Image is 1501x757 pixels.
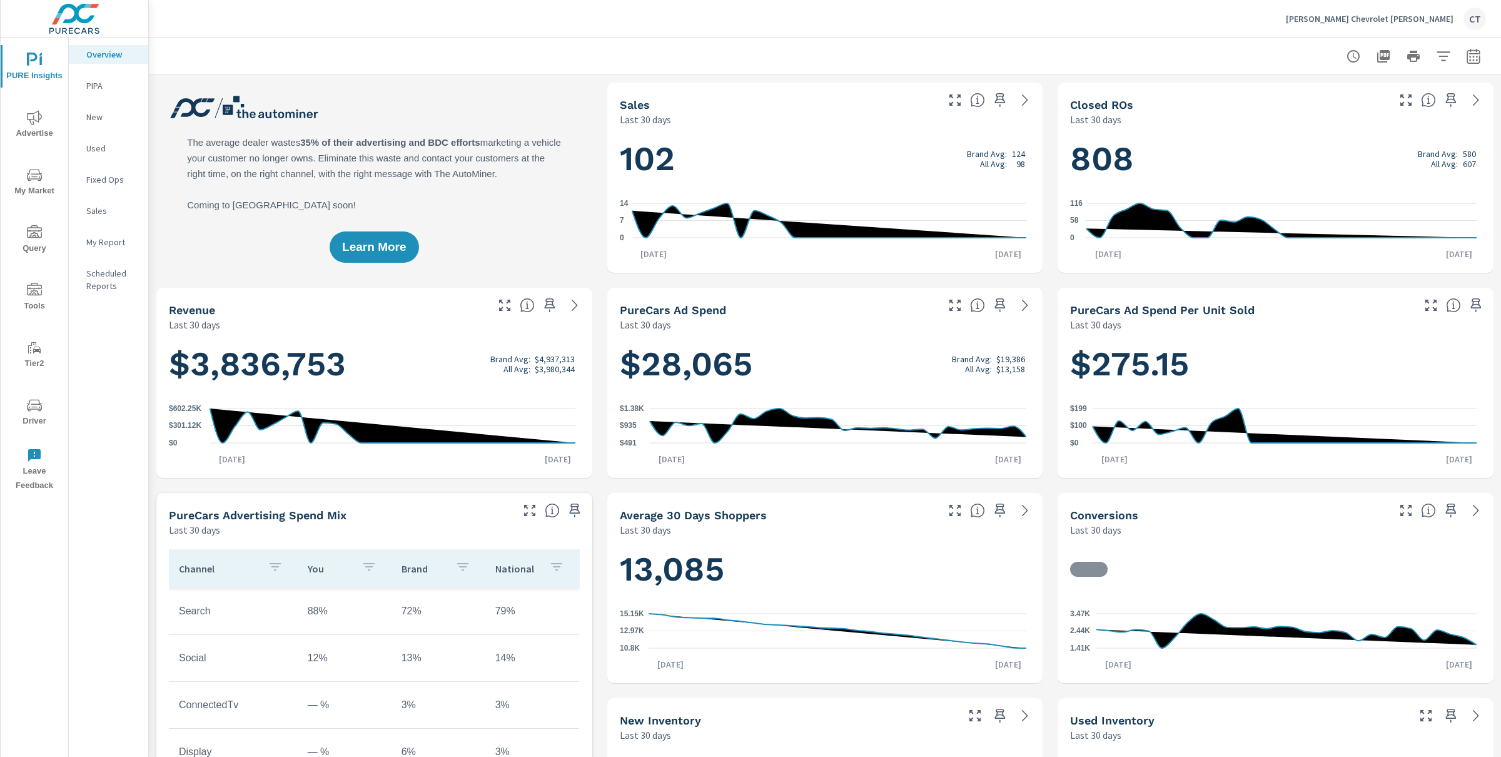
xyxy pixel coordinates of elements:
a: See more details in report [1015,706,1035,726]
td: 3% [485,689,579,721]
p: [DATE] [1096,658,1140,671]
p: 98 [1016,159,1025,169]
p: All Avg: [503,364,530,374]
h1: 808 [1070,138,1481,180]
div: nav menu [1,38,68,498]
span: Number of vehicles sold by the dealership over the selected date range. [Source: This data is sou... [970,93,985,108]
p: Fixed Ops [86,173,138,186]
p: You [308,562,351,575]
p: [PERSON_NAME] Chevrolet [PERSON_NAME] [1286,13,1453,24]
span: Learn More [342,241,406,253]
h5: PureCars Advertising Spend Mix [169,509,346,522]
text: 3.47K [1070,609,1090,618]
h1: 102 [620,138,1031,180]
p: Last 30 days [169,522,220,537]
span: Total cost of media for all PureCars channels for the selected dealership group over the selected... [970,298,985,313]
p: All Avg: [965,364,992,374]
div: New [69,108,148,126]
span: Save this to your personalized report [990,295,1010,315]
span: This table looks at how you compare to the amount of budget you spend per channel as opposed to y... [545,503,560,518]
p: 580 [1463,149,1476,159]
div: Overview [69,45,148,64]
p: $3,980,344 [535,364,575,374]
h5: New Inventory [620,714,701,727]
button: Make Fullscreen [945,500,965,521]
text: 15.15K [620,609,644,618]
div: CT [1463,8,1486,30]
button: Apply Filters [1431,44,1456,69]
button: Make Fullscreen [1396,500,1416,521]
p: Last 30 days [1070,112,1121,127]
p: [DATE] [632,248,675,260]
button: Make Fullscreen [965,706,985,726]
text: $100 [1070,421,1087,430]
button: Print Report [1401,44,1426,69]
p: Last 30 days [620,112,671,127]
text: 116 [1070,199,1083,208]
div: Sales [69,201,148,220]
span: My Market [4,168,64,198]
p: National [495,562,539,575]
p: [DATE] [1086,248,1130,260]
h1: $275.15 [1070,343,1481,385]
text: $0 [169,439,178,447]
text: 7 [620,216,624,225]
p: [DATE] [650,453,694,465]
div: Scheduled Reports [69,264,148,295]
td: 79% [485,596,579,627]
p: 607 [1463,159,1476,169]
p: Last 30 days [1070,728,1121,743]
text: $199 [1070,404,1087,413]
span: A rolling 30 day total of daily Shoppers on the dealership website, averaged over the selected da... [970,503,985,518]
p: [DATE] [986,453,1030,465]
p: Brand Avg: [952,354,992,364]
p: Brand Avg: [1418,149,1458,159]
p: All Avg: [980,159,1007,169]
a: See more details in report [1015,295,1035,315]
td: 12% [298,643,392,674]
text: 1.41K [1070,644,1090,653]
h1: $3,836,753 [169,343,580,385]
p: [DATE] [1437,453,1481,465]
span: Leave Feedback [4,448,64,493]
h5: PureCars Ad Spend [620,303,726,317]
text: 0 [620,233,624,242]
span: Driver [4,398,64,429]
p: $13,158 [996,364,1025,374]
button: "Export Report to PDF" [1371,44,1396,69]
p: Brand Avg: [490,354,530,364]
td: Search [169,596,298,627]
p: [DATE] [210,453,254,465]
text: $935 [620,422,637,430]
p: Last 30 days [1070,522,1121,537]
a: See more details in report [1466,706,1486,726]
button: Make Fullscreen [945,295,965,315]
a: See more details in report [1466,500,1486,521]
text: $0 [1070,439,1079,447]
a: See more details in report [565,295,585,315]
span: Number of Repair Orders Closed by the selected dealership group over the selected time range. [So... [1421,93,1436,108]
span: Save this to your personalized report [990,90,1010,110]
p: 124 [1012,149,1025,159]
span: Save this to your personalized report [1441,90,1461,110]
p: [DATE] [986,658,1030,671]
p: $19,386 [996,354,1025,364]
span: Query [4,225,64,256]
span: Advertise [4,110,64,141]
span: Save this to your personalized report [565,500,585,521]
h1: $28,065 [620,343,1031,385]
text: 14 [620,199,629,208]
p: PIPA [86,79,138,92]
text: 58 [1070,216,1079,225]
p: All Avg: [1431,159,1458,169]
p: Brand Avg: [967,149,1007,159]
span: Tier2 [4,340,64,371]
h5: Conversions [1070,509,1138,522]
h5: Average 30 Days Shoppers [620,509,767,522]
span: Total sales revenue over the selected date range. [Source: This data is sourced from the dealer’s... [520,298,535,313]
button: Make Fullscreen [520,500,540,521]
span: Average cost of advertising per each vehicle sold at the dealer over the selected date range. The... [1446,298,1461,313]
h5: PureCars Ad Spend Per Unit Sold [1070,303,1255,317]
button: Select Date Range [1461,44,1486,69]
p: Last 30 days [1070,317,1121,332]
